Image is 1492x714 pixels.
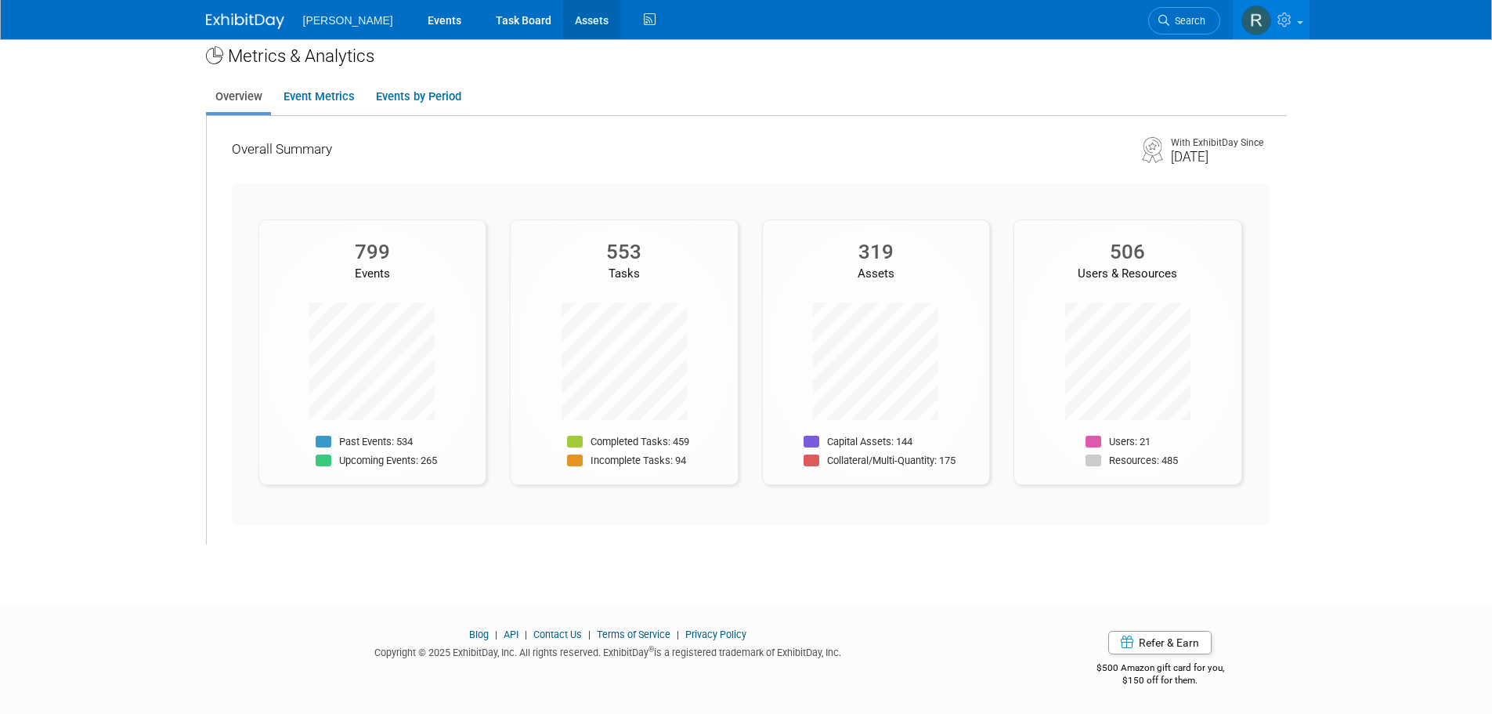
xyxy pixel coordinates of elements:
div: [DATE] [1171,149,1263,165]
div: $150 off for them. [1034,674,1287,687]
img: ExhibitDay [206,13,284,29]
div: $500 Amazon gift card for you, [1034,651,1287,687]
div: Overall Summary [232,140,1130,159]
span: | [673,629,683,640]
p: Resources: 485 [1109,455,1178,468]
span: | [491,629,501,640]
div: 799 [259,240,486,264]
p: Users: 21 [1109,436,1151,449]
a: Terms of Service [597,629,670,640]
div: Assets [763,266,990,282]
a: Blog [469,629,489,640]
p: Capital Assets: 144 [827,436,912,449]
p: Incomplete Tasks: 94 [591,455,686,468]
img: Rebecca Deis [1241,5,1271,35]
span: | [521,629,531,640]
div: 506 [1014,240,1241,264]
a: API [504,629,518,640]
a: Overview [206,82,271,112]
p: Completed Tasks: 459 [591,436,689,449]
div: Copyright © 2025 ExhibitDay, Inc. All rights reserved. ExhibitDay is a registered trademark of Ex... [206,642,1011,660]
p: Past Events: 534 [339,436,413,449]
sup: ® [648,645,654,654]
div: Events [259,266,486,282]
p: Upcoming Events: 265 [339,455,437,468]
div: 553 [511,240,738,264]
span: Search [1169,15,1205,27]
div: Tasks [511,266,738,282]
div: With ExhibitDay Since [1171,137,1263,149]
span: [PERSON_NAME] [303,14,393,27]
a: Refer & Earn [1108,631,1212,654]
span: | [584,629,594,640]
div: 319 [763,240,990,264]
a: Search [1148,7,1220,34]
a: Event Metrics [274,82,363,112]
div: Metrics & Analytics [206,43,1287,68]
div: Users & Resources [1014,266,1241,282]
a: Contact Us [533,629,582,640]
a: Privacy Policy [685,629,746,640]
a: Events by Period [367,82,470,112]
p: Collateral/Multi-Quantity: 175 [827,455,956,468]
